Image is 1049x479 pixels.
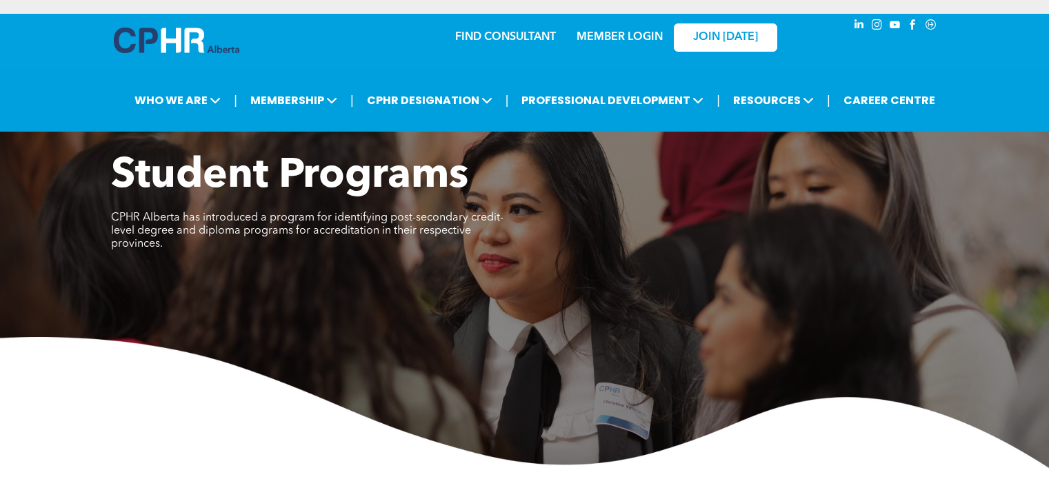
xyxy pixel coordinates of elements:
[693,31,758,44] span: JOIN [DATE]
[717,86,720,114] li: |
[839,88,939,113] a: CAREER CENTRE
[888,17,903,36] a: youtube
[506,86,509,114] li: |
[246,88,341,113] span: MEMBERSHIP
[906,17,921,36] a: facebook
[852,17,867,36] a: linkedin
[870,17,885,36] a: instagram
[130,88,225,113] span: WHO WE ARE
[234,86,237,114] li: |
[111,156,468,197] span: Student Programs
[577,32,663,43] a: MEMBER LOGIN
[827,86,830,114] li: |
[363,88,497,113] span: CPHR DESIGNATION
[674,23,777,52] a: JOIN [DATE]
[923,17,939,36] a: Social network
[729,88,818,113] span: RESOURCES
[350,86,354,114] li: |
[517,88,708,113] span: PROFESSIONAL DEVELOPMENT
[455,32,556,43] a: FIND CONSULTANT
[111,212,503,249] span: CPHR Alberta has introduced a program for identifying post-secondary credit-level degree and dipl...
[114,28,239,53] img: A blue and white logo for cp alberta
